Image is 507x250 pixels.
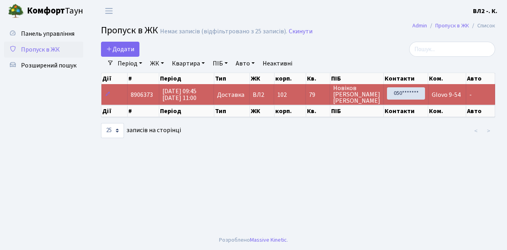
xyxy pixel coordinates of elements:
[214,73,250,84] th: Тип
[309,92,326,98] span: 79
[101,73,128,84] th: Дії
[101,123,124,138] select: записів на сторінці
[384,73,428,84] th: Контакти
[233,57,258,70] a: Авто
[409,42,495,57] input: Пошук...
[330,105,384,117] th: ПІБ
[466,105,495,117] th: Авто
[428,105,466,117] th: Ком.
[330,73,384,84] th: ПІБ
[27,4,65,17] b: Комфорт
[128,73,159,84] th: #
[4,26,83,42] a: Панель управління
[169,57,208,70] a: Квартира
[250,236,287,244] a: Massive Kinetic
[4,42,83,58] a: Пропуск в ЖК
[274,105,306,117] th: корп.
[8,3,24,19] img: logo.png
[101,105,128,117] th: Дії
[473,6,497,16] a: ВЛ2 -. К.
[428,73,466,84] th: Ком.
[159,105,214,117] th: Період
[469,21,495,30] li: Список
[131,90,153,99] span: 8906373
[469,90,472,99] span: -
[306,73,330,84] th: Кв.
[289,28,313,35] a: Скинути
[217,92,244,98] span: Доставка
[473,7,497,15] b: ВЛ2 -. К.
[147,57,167,70] a: ЖК
[250,105,274,117] th: ЖК
[214,105,250,117] th: Тип
[128,105,159,117] th: #
[412,21,427,30] a: Admin
[466,73,495,84] th: Авто
[432,90,461,99] span: Glovo 9-54
[21,61,76,70] span: Розширений пошук
[21,29,74,38] span: Панель управління
[27,4,83,18] span: Таун
[400,17,507,34] nav: breadcrumb
[306,105,330,117] th: Кв.
[250,73,274,84] th: ЖК
[21,45,60,54] span: Пропуск в ЖК
[159,73,214,84] th: Період
[219,236,288,244] div: Розроблено .
[114,57,145,70] a: Період
[333,85,380,104] span: Новіков [PERSON_NAME] [PERSON_NAME]
[162,87,196,102] span: [DATE] 09:45 [DATE] 11:00
[101,42,139,57] a: Додати
[435,21,469,30] a: Пропуск в ЖК
[101,123,181,138] label: записів на сторінці
[210,57,231,70] a: ПІБ
[259,57,295,70] a: Неактивні
[101,23,158,37] span: Пропуск в ЖК
[99,4,119,17] button: Переключити навігацію
[384,105,428,117] th: Контакти
[274,73,306,84] th: корп.
[106,45,134,54] span: Додати
[277,90,287,99] span: 102
[4,58,83,73] a: Розширений пошук
[160,28,287,35] div: Немає записів (відфільтровано з 25 записів).
[253,92,271,98] span: ВЛ2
